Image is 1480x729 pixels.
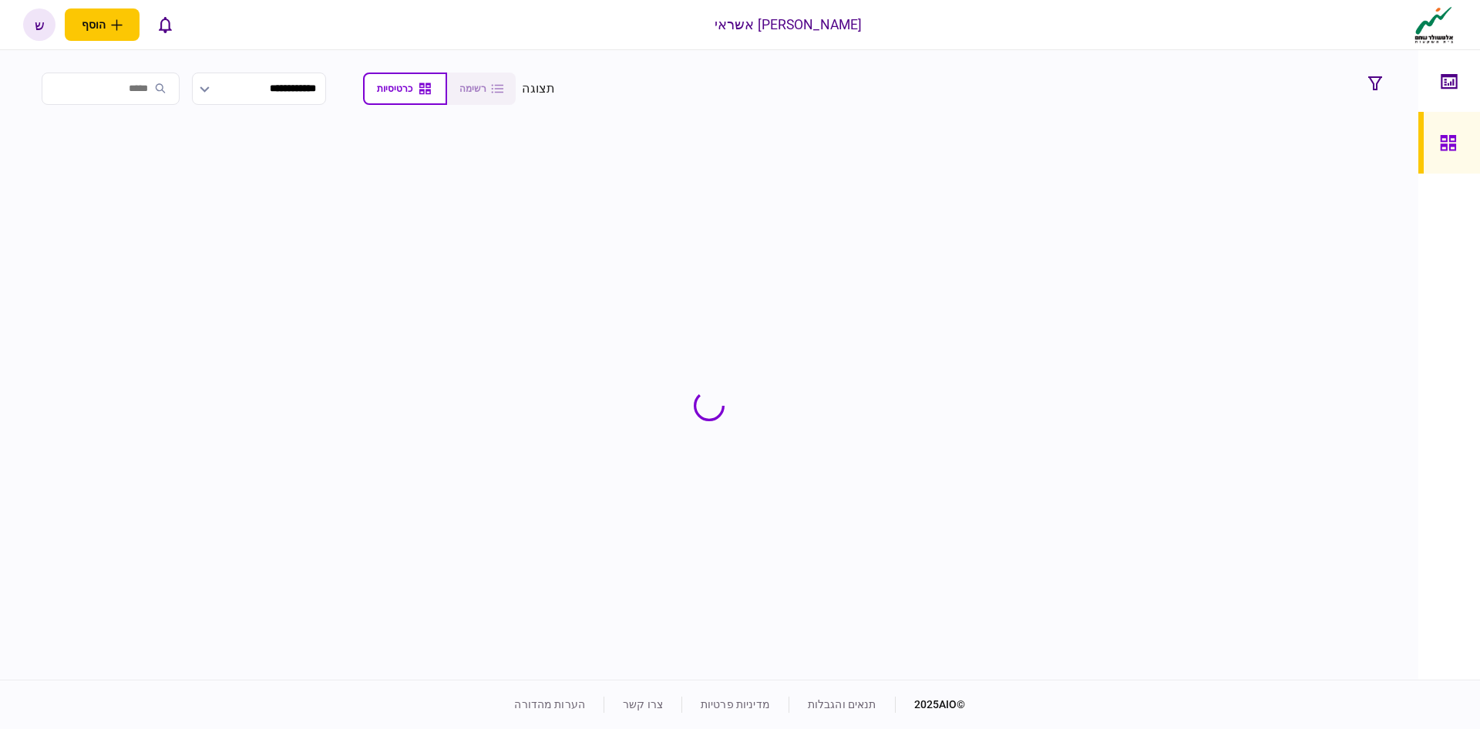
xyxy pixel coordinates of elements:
img: client company logo [1411,5,1457,44]
button: פתח רשימת התראות [149,8,181,41]
div: © 2025 AIO [895,697,966,713]
button: כרטיסיות [363,73,447,105]
a: תנאים והגבלות [808,698,876,710]
a: הערות מהדורה [514,698,585,710]
button: ש [23,8,55,41]
a: צרו קשר [623,698,663,710]
button: רשימה [447,73,516,105]
span: רשימה [459,83,486,94]
div: תצוגה [522,79,555,98]
button: פתח תפריט להוספת לקוח [65,8,140,41]
div: [PERSON_NAME] אשראי [715,15,863,35]
span: כרטיסיות [377,83,412,94]
a: מדיניות פרטיות [701,698,770,710]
